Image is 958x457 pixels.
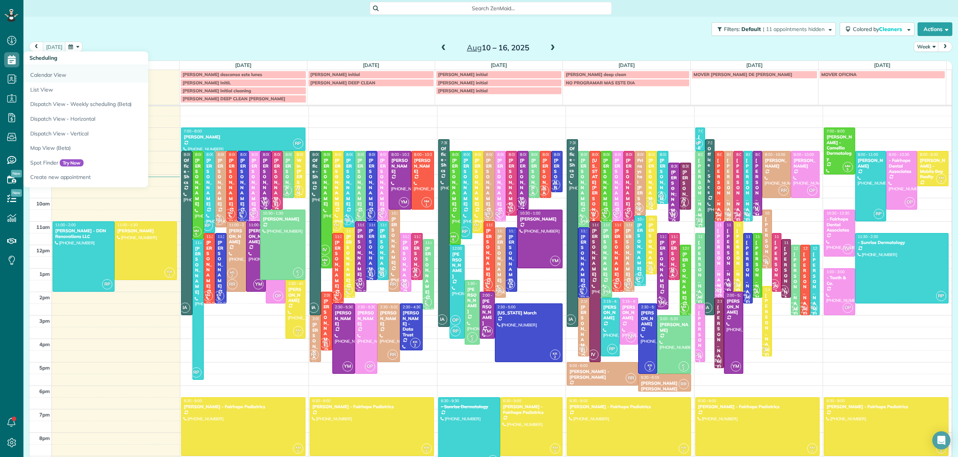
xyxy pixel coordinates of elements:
span: 8:00 - 12:00 [452,152,473,157]
div: [PERSON_NAME] [857,158,884,169]
span: OP [807,185,817,196]
span: 8:00 - 11:00 [358,152,378,157]
div: [PERSON_NAME] [717,158,722,223]
div: [PERSON_NAME] [380,228,386,277]
div: [PERSON_NAME] [380,158,386,207]
small: 2 [365,213,375,220]
a: Dispatch View - Weekly scheduling (Beta) [23,97,212,112]
small: 2 [237,213,246,220]
span: 8:00 - 11:00 [727,152,747,157]
span: 8:00 - 10:00 [531,152,552,157]
span: KM [296,187,301,191]
span: 11:00 - 5:00 [592,222,612,227]
small: 1 [539,190,549,197]
div: [PERSON_NAME] [368,158,375,207]
span: NM [714,211,719,215]
div: [PERSON_NAME] [346,158,353,207]
div: [PERSON_NAME] [519,158,526,207]
div: [PERSON_NAME] [229,158,236,207]
span: RR [482,209,493,219]
span: 7:00 - 9:00 [826,129,845,134]
span: MOVER OFICINA [822,72,857,77]
div: [PERSON_NAME] [240,158,246,207]
span: 11:00 - 2:15 [717,222,738,227]
div: [PERSON_NAME] [357,228,364,277]
span: [PERSON_NAME] DEEP CLEAN [310,80,375,85]
span: 8:00 - 11:00 [380,152,400,157]
span: 7:30 - 3:00 [708,140,726,145]
div: - Fairhope Dental Associates [826,216,853,233]
div: Win [PERSON_NAME] [296,158,303,218]
span: NM [591,211,596,215]
span: 8:00 - 11:00 [615,152,635,157]
div: [PERSON_NAME] [486,228,493,277]
span: OP [493,209,504,219]
small: 5 [843,166,853,173]
div: [PERSON_NAME] [229,228,244,244]
span: 8:00 - 11:00 [626,152,646,157]
span: 8:00 - 11:00 [486,152,507,157]
span: OP [248,209,258,219]
span: 11:30 - 2:00 [775,234,795,239]
span: MM [194,228,199,233]
div: [PERSON_NAME] [603,228,610,277]
small: 2 [577,219,587,226]
span: 8:00 - 10:00 [794,152,814,157]
span: IC [531,187,534,191]
div: [PERSON_NAME] [614,228,621,277]
span: KR [553,182,557,186]
span: KM [647,199,652,203]
span: 8:00 - 10:30 [889,152,909,157]
button: Week [914,42,939,52]
span: 8:00 - 11:00 [592,152,612,157]
span: YM [750,203,760,213]
a: [DATE] [874,62,890,68]
a: Create new appointment [23,170,212,187]
div: [PERSON_NAME] - Mobile Bay Realty [919,158,946,180]
span: OP [905,197,915,207]
div: [PERSON_NAME] [648,158,655,207]
span: MOVER [PERSON_NAME] DE [PERSON_NAME] [694,72,792,77]
span: NM [541,187,546,191]
button: next [938,42,952,52]
span: 7:30 - 3:30 [441,140,459,145]
span: 11:30 - 1:30 [671,234,691,239]
span: 8:00 - 11:00 [251,152,272,157]
span: 11:00 - 2:00 [626,222,646,227]
span: 8:00 - 10:30 [648,152,669,157]
span: MM [451,234,456,238]
div: [PERSON_NAME] [262,216,303,222]
button: Colored byCleaners [840,22,915,36]
div: [PERSON_NAME] [603,158,610,207]
small: 2 [731,213,741,220]
span: 8:00 - 11:00 [603,152,624,157]
a: [DATE] [363,62,379,68]
div: [PERSON_NAME] [323,158,330,207]
small: 1 [225,213,235,220]
span: 8:00 - 10:00 [543,152,563,157]
div: [PERSON_NAME] [717,228,722,294]
span: 8:00 - 3:00 [184,152,202,157]
div: [PERSON_NAME] [519,216,560,222]
span: 8:00 - 11:00 [717,152,738,157]
span: Filters: [724,26,740,33]
span: 7:00 - 8:00 [698,129,716,134]
small: 3 [293,190,303,197]
small: 2 [271,201,280,208]
span: RP [203,221,213,231]
small: 1 [589,213,598,220]
div: [PERSON_NAME] [736,228,741,294]
span: YM [667,209,677,219]
span: 11:00 - 2:15 [603,222,624,227]
div: [PERSON_NAME] [580,234,587,283]
div: [PERSON_NAME] [764,216,769,282]
span: RP [343,215,353,225]
div: [PERSON_NAME] [682,169,689,218]
div: [PERSON_NAME] [614,158,621,207]
span: RR [778,185,789,196]
span: 10:30 - 12:30 [826,211,849,216]
span: 8:00 - 10:30 [391,152,412,157]
span: [PERSON_NAME] initial [310,72,360,77]
span: 11:00 - 1:30 [117,222,138,227]
div: [PERSON_NAME] [637,222,643,271]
